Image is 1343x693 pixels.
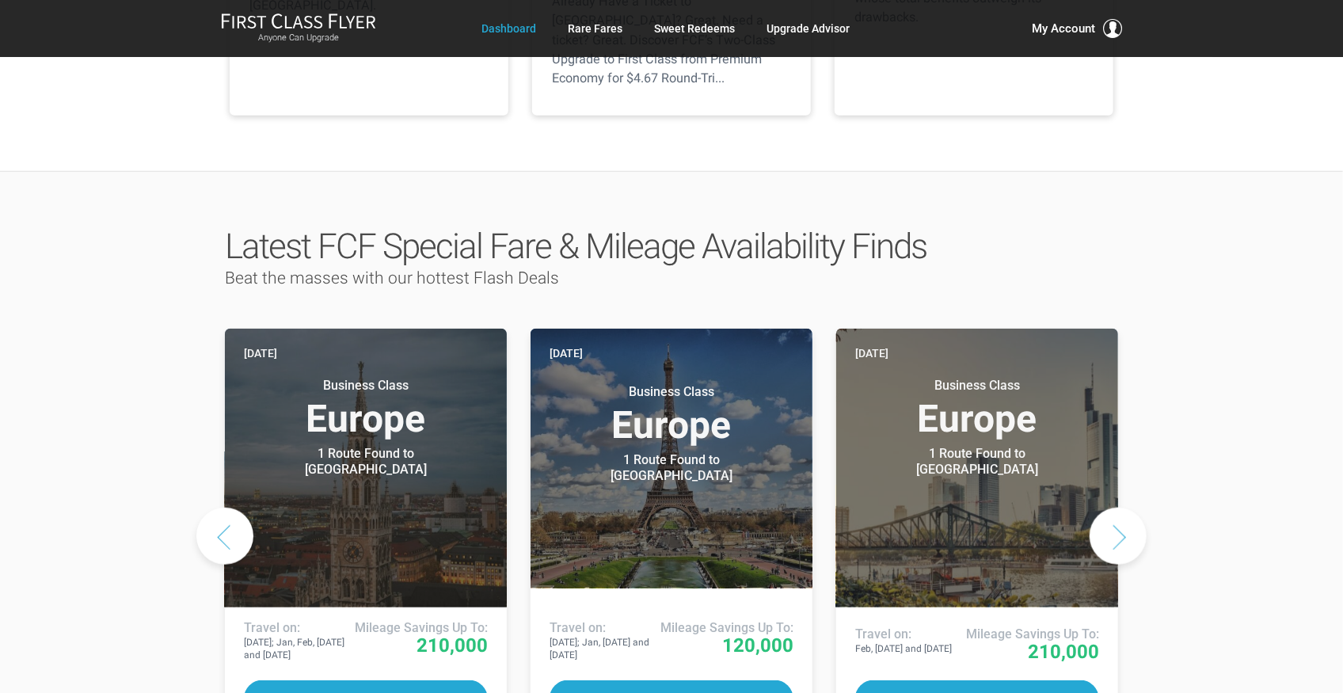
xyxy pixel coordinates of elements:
div: 1 Route Found to [GEOGRAPHIC_DATA] [267,446,465,478]
a: Upgrade Advisor [767,14,850,43]
button: Previous slide [196,508,253,565]
small: Anyone Can Upgrade [221,32,376,44]
div: 1 Route Found to [GEOGRAPHIC_DATA] [878,446,1076,478]
small: Business Class [267,378,465,394]
small: Business Class [878,378,1076,394]
time: [DATE] [550,345,583,362]
span: My Account [1032,19,1095,38]
a: First Class FlyerAnyone Can Upgrade [221,13,376,44]
button: My Account [1032,19,1122,38]
img: First Class Flyer [221,13,376,29]
small: Business Class [573,384,770,400]
h3: Europe [244,378,488,438]
time: [DATE] [244,345,277,362]
a: Dashboard [481,14,536,43]
span: Beat the masses with our hottest Flash Deals [225,268,559,287]
h3: Europe [550,384,793,444]
h3: Europe [855,378,1099,438]
a: Rare Fares [568,14,622,43]
time: [DATE] [855,345,888,362]
span: Latest FCF Special Fare & Mileage Availability Finds [225,226,926,267]
button: Next slide [1090,508,1147,565]
a: Sweet Redeems [654,14,735,43]
div: 1 Route Found to [GEOGRAPHIC_DATA] [573,452,770,484]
